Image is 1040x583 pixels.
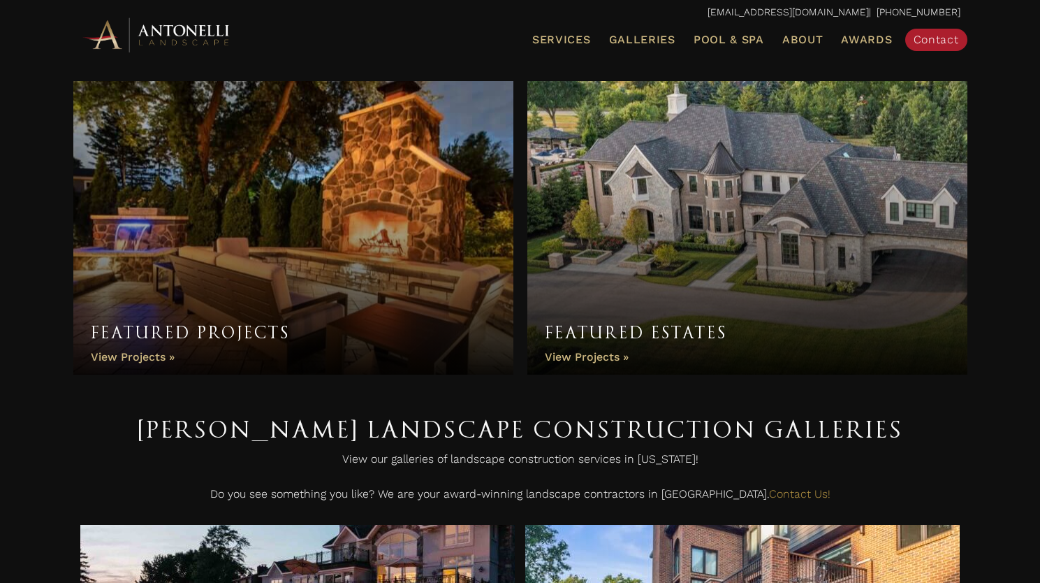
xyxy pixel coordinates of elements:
p: | [PHONE_NUMBER] [80,3,960,22]
span: Services [532,34,591,45]
p: View our galleries of landscape construction services in [US_STATE]! [80,449,960,477]
span: Contact [914,33,959,46]
span: Awards [841,33,892,46]
span: About [782,34,823,45]
a: About [777,31,829,49]
a: Services [527,31,596,49]
span: Pool & Spa [694,33,764,46]
img: Antonelli Horizontal Logo [80,15,234,54]
p: Do you see something you like? We are your award-winning landscape contractors in [GEOGRAPHIC_DATA]. [80,484,960,512]
a: Awards [835,31,898,49]
a: Contact [905,29,967,51]
a: Contact Us! [769,487,830,501]
h1: [PERSON_NAME] Landscape Construction Galleries [80,410,960,449]
a: Pool & Spa [688,31,770,49]
a: Galleries [603,31,681,49]
a: [EMAIL_ADDRESS][DOMAIN_NAME] [708,6,869,17]
span: Galleries [609,33,675,46]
